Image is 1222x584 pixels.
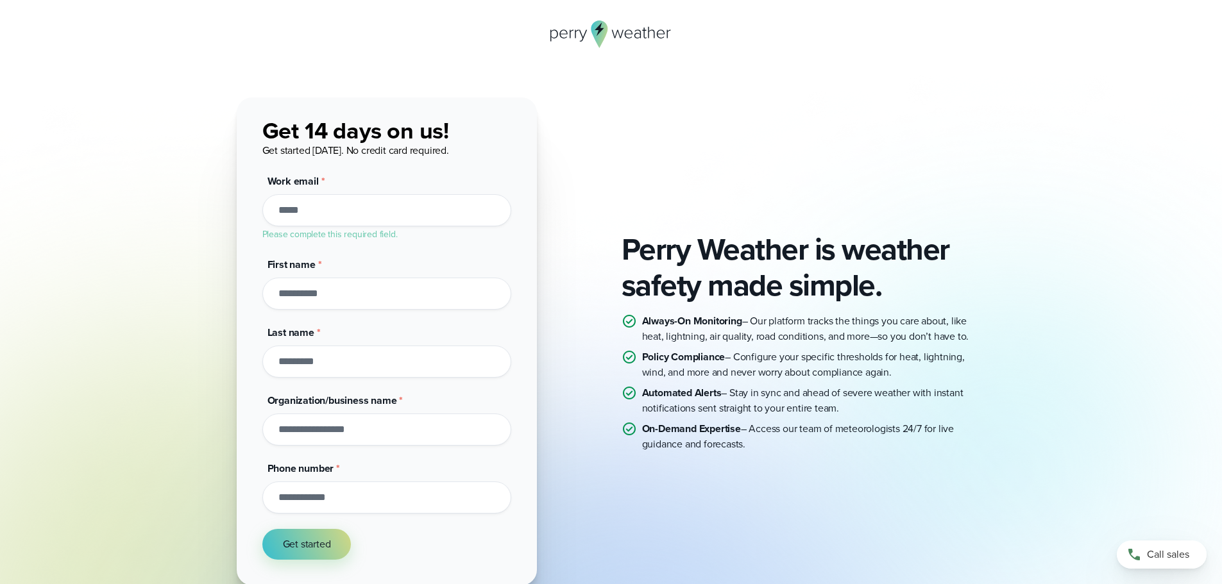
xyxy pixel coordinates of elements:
span: Get started [DATE]. No credit card required. [262,143,449,158]
span: Work email [267,174,319,188]
span: Get 14 days on us! [262,113,449,147]
span: Organization/business name [267,393,397,408]
span: Get started [283,537,331,552]
p: – Our platform tracks the things you care about, like heat, lightning, air quality, road conditio... [642,313,986,344]
strong: Always-On Monitoring [642,313,742,328]
strong: On-Demand Expertise [642,421,741,436]
span: First name [267,257,316,272]
span: Last name [267,325,314,340]
span: Phone number [267,461,334,476]
h2: Perry Weather is weather safety made simple. [622,231,986,303]
label: Please complete this required field. [262,228,398,241]
span: Call sales [1147,547,1189,562]
button: Get started [262,529,352,560]
strong: Policy Compliance [642,349,726,364]
p: – Stay in sync and ahead of severe weather with instant notifications sent straight to your entir... [642,385,986,416]
p: – Configure your specific thresholds for heat, lightning, wind, and more and never worry about co... [642,349,986,380]
a: Call sales [1117,540,1207,569]
p: – Access our team of meteorologists 24/7 for live guidance and forecasts. [642,421,986,452]
strong: Automated Alerts [642,385,722,400]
